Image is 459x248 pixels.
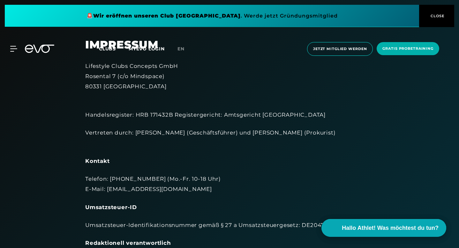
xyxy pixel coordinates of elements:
span: Jetzt Mitglied werden [313,46,367,52]
span: Hallo Athlet! Was möchtest du tun? [342,224,439,232]
button: Hallo Athlet! Was möchtest du tun? [321,219,446,237]
button: CLOSE [419,5,454,27]
span: en [177,46,184,52]
a: Clubs [99,46,129,52]
div: Lifestyle Clubs Concepts GmbH Rosental 7 (c/o Mindspace) 80331 [GEOGRAPHIC_DATA] [85,61,374,92]
a: Gratis Probetraining [375,42,441,56]
div: Telefon: [PHONE_NUMBER] (Mo.-Fr. 10-18 Uhr) E-Mail: [EMAIL_ADDRESS][DOMAIN_NAME] [85,174,374,194]
a: Jetzt Mitglied werden [305,42,375,56]
strong: Redaktionell verantwortlich [85,240,171,246]
span: Clubs [99,46,116,52]
div: Vertreten durch: [PERSON_NAME] (Geschäftsführer) und [PERSON_NAME] (Prokurist) [85,128,374,148]
div: Handelsregister: HRB 171432B Registergericht: Amtsgericht [GEOGRAPHIC_DATA] [85,99,374,120]
a: en [177,45,192,53]
strong: Umsatzsteuer-ID [85,204,137,210]
a: MYEVO LOGIN [129,46,165,52]
span: Gratis Probetraining [382,46,433,51]
strong: Kontakt [85,158,110,164]
span: CLOSE [429,13,445,19]
div: Umsatzsteuer-Identifikationsnummer gemäß § 27 a Umsatzsteuergesetz: DE204700323 [85,220,374,230]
